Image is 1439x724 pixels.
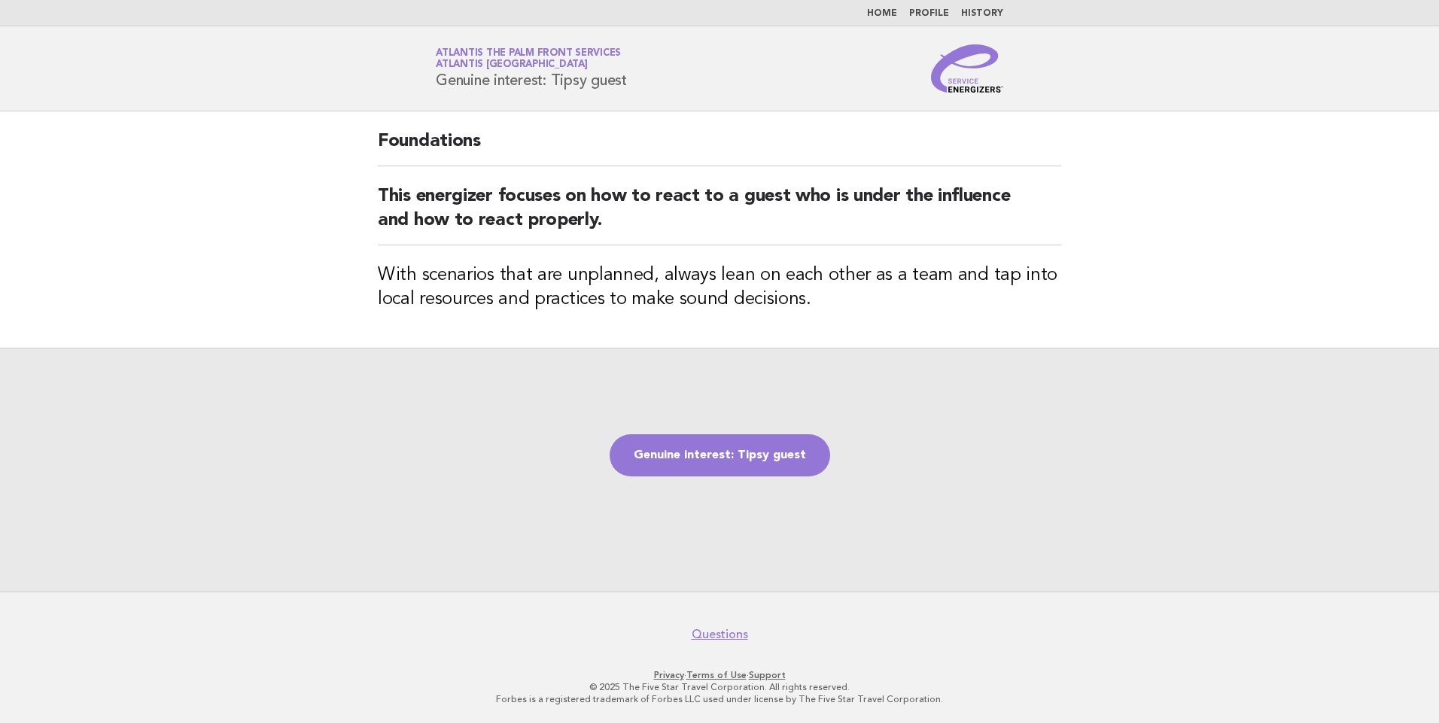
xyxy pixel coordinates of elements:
[961,9,1003,18] a: History
[686,670,747,680] a: Terms of Use
[931,44,1003,93] img: Service Energizers
[436,48,621,69] a: Atlantis The Palm Front ServicesAtlantis [GEOGRAPHIC_DATA]
[867,9,897,18] a: Home
[654,670,684,680] a: Privacy
[378,129,1061,166] h2: Foundations
[378,184,1061,245] h2: This energizer focuses on how to react to a guest who is under the influence and how to react pro...
[378,263,1061,312] h3: With scenarios that are unplanned, always lean on each other as a team and tap into local resourc...
[259,669,1180,681] p: · ·
[259,693,1180,705] p: Forbes is a registered trademark of Forbes LLC used under license by The Five Star Travel Corpora...
[436,60,588,70] span: Atlantis [GEOGRAPHIC_DATA]
[692,627,748,642] a: Questions
[749,670,786,680] a: Support
[610,434,830,476] a: Genuine interest: Tipsy guest
[259,681,1180,693] p: © 2025 The Five Star Travel Corporation. All rights reserved.
[436,49,627,88] h1: Genuine interest: Tipsy guest
[909,9,949,18] a: Profile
